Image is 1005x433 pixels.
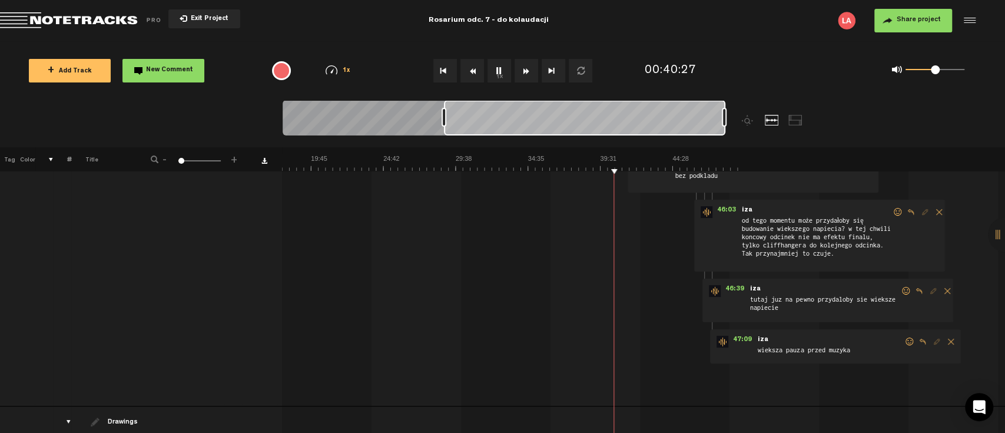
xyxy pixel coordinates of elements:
span: Edit comment [918,208,932,216]
span: Edit comment [930,338,944,346]
button: New Comment [122,59,204,82]
span: Delete comment [944,338,958,346]
img: star-track.png [709,285,721,297]
span: 46:03 [712,206,741,218]
img: ruler [22,154,745,171]
img: star-track.png [701,206,712,218]
button: Share project [874,9,952,32]
span: New Comment [146,67,193,74]
span: Add Track [48,68,92,75]
span: Exit Project [187,16,228,22]
button: 1x [487,59,511,82]
div: {{ tooltip_message }} [272,61,291,80]
span: Delete comment [932,208,946,216]
th: Color [18,147,35,171]
div: drawings [55,416,73,428]
span: 46:39 [721,285,749,297]
span: Delete comment [940,287,954,295]
a: Download comments [261,158,267,164]
span: iza [757,336,769,344]
span: - [160,154,170,161]
img: star-track.png [717,336,728,348]
button: Go to beginning [433,59,457,82]
span: 47:09 [728,336,757,348]
span: wieksza pauza przed muzyka [757,345,904,358]
span: Share project [897,16,941,24]
button: Fast Forward [515,59,538,82]
td: comments [53,19,71,406]
th: # [54,147,72,171]
button: +Add Track [29,59,111,82]
span: od tego momentu może przydałoby się budowanie wiekszego napiecia? w tej chwili koncowy odcinek ni... [741,216,892,266]
span: + [48,66,54,75]
span: Reply to comment [904,208,918,216]
div: Drawings [108,418,140,428]
span: Edit comment [926,287,940,295]
img: speedometer.svg [326,65,337,75]
span: iza [749,285,762,293]
div: 1x [308,65,369,75]
div: Rosarium odc. 7 - do kolaudacji [429,6,549,35]
div: 00:40:27 [644,62,696,80]
button: Exit Project [168,9,240,28]
span: + [230,154,239,161]
span: tutaj juz na pewno przydaloby sie wieksze napiecie [749,295,900,317]
div: Rosarium odc. 7 - do kolaudacji [326,6,651,35]
span: Reply to comment [916,338,930,346]
span: 1x [343,68,351,74]
button: Rewind [460,59,484,82]
img: letters [838,12,855,29]
button: Loop [569,59,592,82]
th: Title [72,147,135,171]
div: Open Intercom Messenger [965,393,993,421]
button: Go to end [542,59,565,82]
span: Reply to comment [912,287,926,295]
span: iza [741,206,754,214]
